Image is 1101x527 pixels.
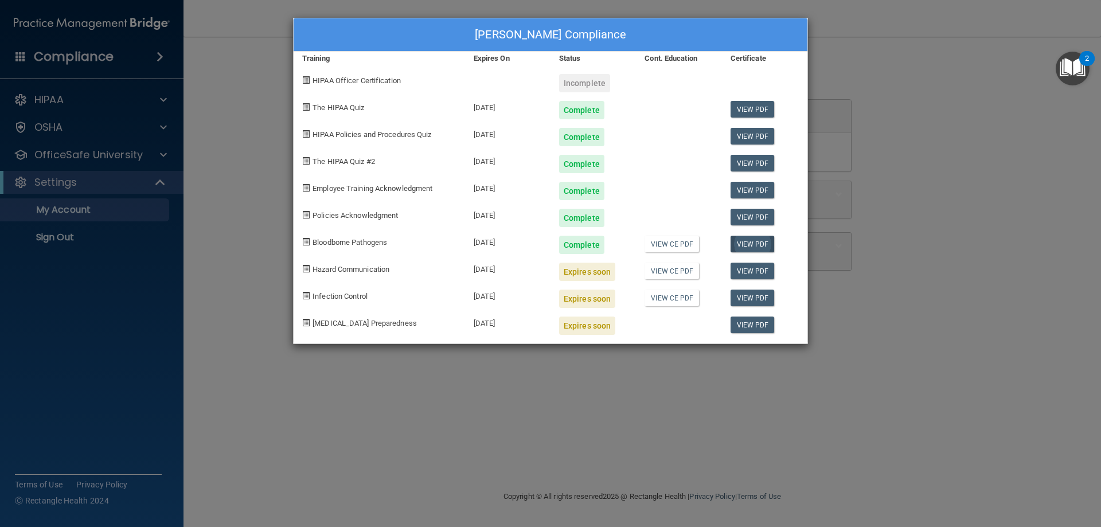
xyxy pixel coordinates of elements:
[313,211,398,220] span: Policies Acknowledgment
[645,236,699,252] a: View CE PDF
[465,227,550,254] div: [DATE]
[465,173,550,200] div: [DATE]
[313,292,368,300] span: Infection Control
[465,254,550,281] div: [DATE]
[731,155,775,171] a: View PDF
[313,157,375,166] span: The HIPAA Quiz #2
[645,290,699,306] a: View CE PDF
[313,130,431,139] span: HIPAA Policies and Procedures Quiz
[313,319,417,327] span: [MEDICAL_DATA] Preparedness
[731,128,775,145] a: View PDF
[559,317,615,335] div: Expires soon
[559,74,610,92] div: Incomplete
[465,308,550,335] div: [DATE]
[731,182,775,198] a: View PDF
[1056,52,1090,85] button: Open Resource Center, 2 new notifications
[313,103,364,112] span: The HIPAA Quiz
[559,182,604,200] div: Complete
[559,101,604,119] div: Complete
[465,92,550,119] div: [DATE]
[731,290,775,306] a: View PDF
[731,317,775,333] a: View PDF
[313,184,432,193] span: Employee Training Acknowledgment
[559,290,615,308] div: Expires soon
[465,200,550,227] div: [DATE]
[550,52,636,65] div: Status
[559,263,615,281] div: Expires soon
[722,52,807,65] div: Certificate
[731,101,775,118] a: View PDF
[294,52,465,65] div: Training
[731,263,775,279] a: View PDF
[1085,58,1089,73] div: 2
[645,263,699,279] a: View CE PDF
[731,209,775,225] a: View PDF
[559,155,604,173] div: Complete
[465,119,550,146] div: [DATE]
[559,236,604,254] div: Complete
[636,52,721,65] div: Cont. Education
[465,146,550,173] div: [DATE]
[313,76,401,85] span: HIPAA Officer Certification
[559,209,604,227] div: Complete
[731,236,775,252] a: View PDF
[465,52,550,65] div: Expires On
[465,281,550,308] div: [DATE]
[294,18,807,52] div: [PERSON_NAME] Compliance
[313,265,389,274] span: Hazard Communication
[313,238,387,247] span: Bloodborne Pathogens
[559,128,604,146] div: Complete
